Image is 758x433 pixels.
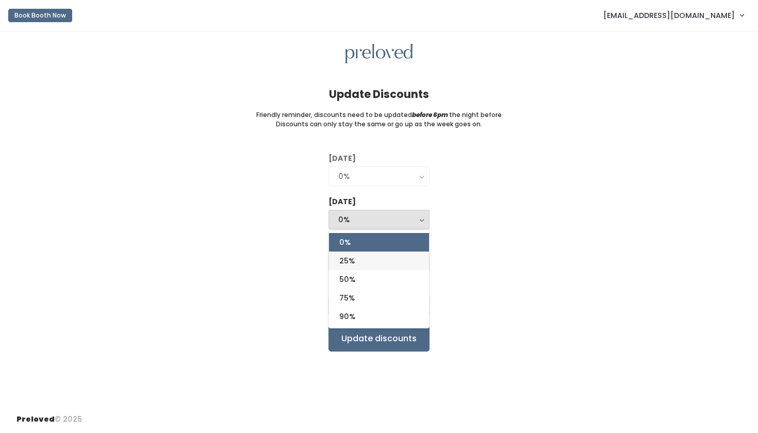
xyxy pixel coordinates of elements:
small: Friendly reminder, discounts need to be updated the night before [256,110,502,120]
label: [DATE] [328,196,356,207]
span: Preloved [17,414,55,424]
span: [EMAIL_ADDRESS][DOMAIN_NAME] [603,10,735,21]
a: [EMAIL_ADDRESS][DOMAIN_NAME] [593,4,754,26]
a: Book Booth Now [8,4,72,27]
div: © 2025 [17,406,82,425]
label: [DATE] [328,153,356,164]
div: 0% [338,214,420,225]
small: Discounts can only stay the same or go up as the week goes on. [276,120,482,129]
i: before 6pm [412,110,448,119]
span: 50% [339,274,355,285]
img: preloved logo [345,44,413,64]
h4: Update Discounts [329,88,429,100]
span: 25% [339,255,355,267]
input: Update discounts [328,326,430,352]
button: 0% [328,166,430,186]
button: Book Booth Now [8,9,72,22]
button: 0% [328,210,430,229]
div: 0% [338,171,420,182]
span: 90% [339,311,355,322]
span: 0% [339,237,351,248]
span: 75% [339,292,355,304]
